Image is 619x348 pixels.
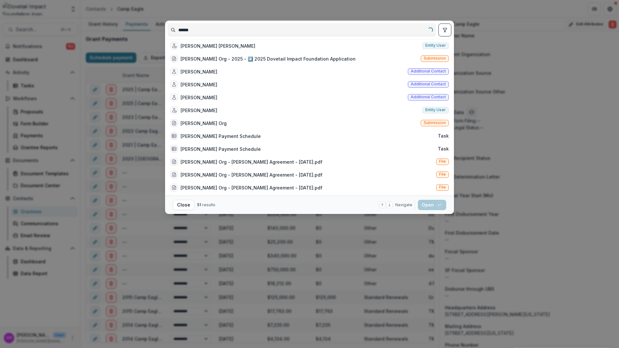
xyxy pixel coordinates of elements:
[438,146,449,152] span: Task
[181,107,217,114] div: [PERSON_NAME]
[181,146,261,152] div: [PERSON_NAME] Payment Schedule
[439,172,446,177] span: File
[202,202,215,207] span: results
[425,43,446,48] span: Entity user
[181,68,217,75] div: [PERSON_NAME]
[411,95,446,99] span: Additional contact
[181,43,255,49] div: [PERSON_NAME] [PERSON_NAME]
[425,108,446,112] span: Entity user
[181,120,227,127] div: [PERSON_NAME] Org
[181,94,217,101] div: [PERSON_NAME]
[438,133,449,139] span: Task
[411,82,446,86] span: Additional contact
[181,55,356,62] div: [PERSON_NAME] Org - 2025 - 4️⃣ 2025 Dovetail Impact Foundation Application
[439,159,446,164] span: File
[411,69,446,73] span: Additional contact
[439,185,446,189] span: File
[181,171,322,178] div: [PERSON_NAME] Org - [PERSON_NAME] Agreement - [DATE].pdf
[173,200,194,210] button: Close
[181,159,322,165] div: [PERSON_NAME] Org - [PERSON_NAME] Agreement - [DATE].pdf
[181,81,217,88] div: [PERSON_NAME]
[181,184,322,191] div: [PERSON_NAME] Org - [PERSON_NAME] Agreement - [DATE].pdf
[197,202,201,207] span: 51
[424,56,446,61] span: Submission
[395,202,412,208] span: Navigate
[418,200,446,210] button: Open
[181,133,261,140] div: [PERSON_NAME] Payment Schedule
[438,24,451,36] button: toggle filters
[424,121,446,125] span: Submission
